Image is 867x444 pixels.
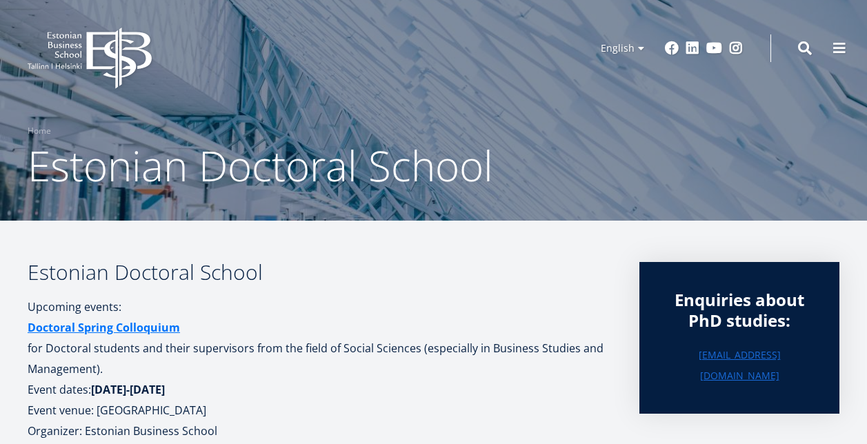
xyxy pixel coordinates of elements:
[28,124,51,138] a: Home
[91,382,165,397] strong: [DATE]-[DATE]
[686,41,699,55] a: Linkedin
[28,296,612,317] p: Upcoming events:
[706,41,722,55] a: Youtube
[667,345,812,386] a: [EMAIL_ADDRESS][DOMAIN_NAME]
[28,137,493,194] span: Estonian Doctoral School
[28,320,180,335] strong: Doctoral Spring Colloquium
[28,317,180,338] a: Doctoral Spring Colloquium
[667,290,812,331] div: Enquiries about PhD studies:
[665,41,679,55] a: Facebook
[28,258,263,286] b: Estonian Doctoral School
[729,41,743,55] a: Instagram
